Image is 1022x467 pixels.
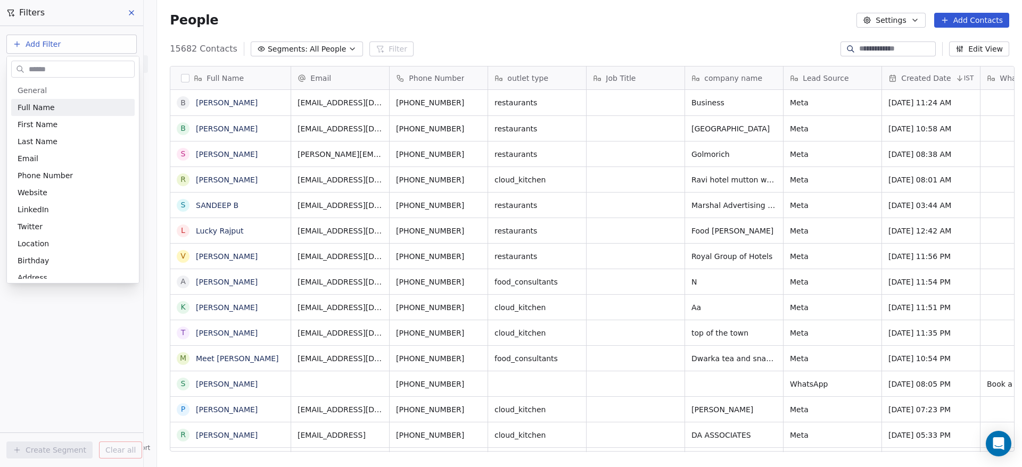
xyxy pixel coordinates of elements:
[18,85,47,96] span: General
[18,272,47,283] span: Address
[18,102,55,113] span: Full Name
[18,255,49,266] span: Birthday
[18,204,49,215] span: LinkedIn
[18,136,57,147] span: Last Name
[18,187,47,198] span: Website
[18,238,49,249] span: Location
[18,170,73,181] span: Phone Number
[18,153,38,164] span: Email
[18,221,43,232] span: Twitter
[18,119,57,130] span: First Name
